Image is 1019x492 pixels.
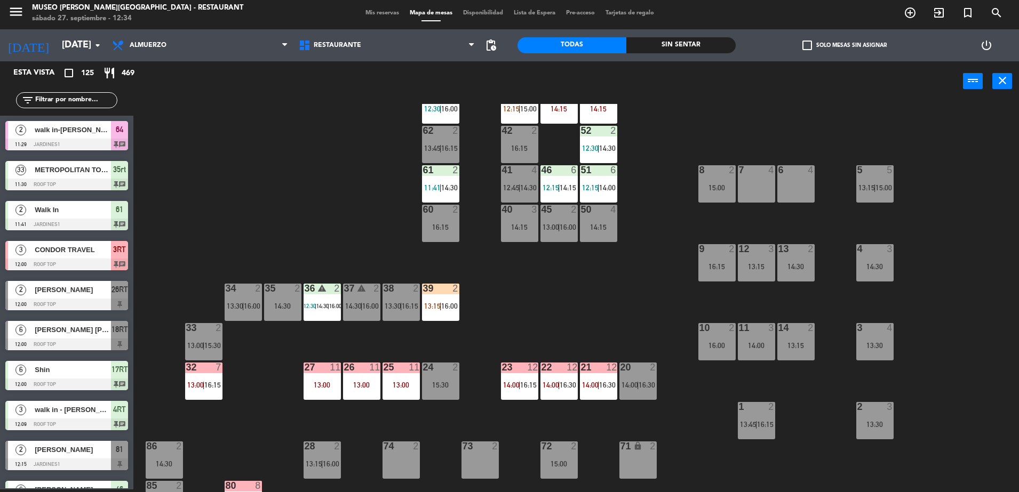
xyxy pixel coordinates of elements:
span: | [440,302,442,310]
span: 81 [116,443,123,456]
span: Pre-acceso [561,10,600,16]
div: 4 [610,205,617,214]
span: 16:00 [244,302,260,310]
div: 4 [531,165,538,175]
i: power_input [967,74,980,87]
div: 14:15 [580,223,617,231]
div: 2 [334,284,340,293]
div: 73 [463,441,463,451]
span: | [519,183,521,192]
div: 2 [452,205,459,214]
span: | [598,381,600,389]
div: 13:15 [777,342,815,349]
div: 16:15 [501,144,538,152]
span: Disponibilidad [458,10,508,16]
div: 2 [452,362,459,372]
span: [PERSON_NAME] [PERSON_NAME] [35,324,111,335]
div: 2 [452,126,459,135]
div: 2 [571,441,577,451]
span: 16:00 [362,302,379,310]
div: 13 [778,244,779,254]
span: 2 [15,285,26,295]
div: 2 [571,205,577,214]
div: 2 [176,481,182,490]
div: 24 [423,362,424,372]
div: 39 [423,284,424,293]
div: 2 [650,441,656,451]
span: | [315,303,316,309]
span: 2 [15,445,26,455]
span: 12:30 [304,303,316,309]
span: 13:15 [424,302,441,310]
span: check_box_outline_blank [802,41,812,50]
div: 12 [567,362,577,372]
span: 61 [116,203,123,216]
span: 16:30 [599,381,616,389]
span: 14:00 [599,183,616,192]
span: 16:00 [441,302,458,310]
span: 14:00 [582,381,599,389]
div: 35 [265,284,266,293]
div: 14:15 [580,105,617,112]
div: 61 [423,165,424,175]
div: Todas [518,37,626,53]
span: 15:30 [204,341,221,350]
span: | [242,302,244,310]
div: 2 [452,284,459,293]
span: 3 [15,405,26,415]
div: 71 [620,441,621,451]
span: 125 [81,67,94,79]
div: 11 [409,362,419,372]
div: 16:15 [422,223,459,231]
div: 32 [186,362,187,372]
div: 22 [542,362,542,372]
span: 14:00 [543,381,559,389]
div: 4 [857,244,858,254]
div: 2 [650,362,656,372]
div: 2 [729,323,735,333]
div: 45 [542,205,542,214]
span: 14:30 [316,303,329,309]
div: 16:00 [698,342,736,349]
span: 13:15 [858,183,875,192]
span: 13:00 [187,381,204,389]
span: | [598,144,600,152]
span: | [558,381,560,389]
span: 17RT [112,363,128,376]
div: 3 [857,323,858,333]
div: 20 [620,362,621,372]
div: 14:15 [540,105,578,112]
span: Lista de Espera [508,10,561,16]
div: 2 [176,441,182,451]
span: | [440,144,442,152]
span: | [440,104,442,113]
div: 2 [531,126,538,135]
div: 2 [413,284,419,293]
div: Museo [PERSON_NAME][GEOGRAPHIC_DATA] - Restaurant [32,3,243,13]
span: 14:15 [560,183,576,192]
i: search [990,6,1003,19]
span: 12:15 [582,183,599,192]
div: 9 [699,244,700,254]
span: 14:30 [520,183,537,192]
span: | [558,183,560,192]
label: Solo mesas sin asignar [802,41,887,50]
span: | [400,302,402,310]
div: 14:30 [856,263,894,270]
span: 13:30 [385,302,401,310]
div: 46 [542,165,542,175]
div: 14:15 [501,223,538,231]
i: filter_list [21,94,34,107]
span: 14:00 [503,381,520,389]
div: 33 [186,323,187,333]
span: | [874,183,876,192]
span: 16:00 [560,223,576,231]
